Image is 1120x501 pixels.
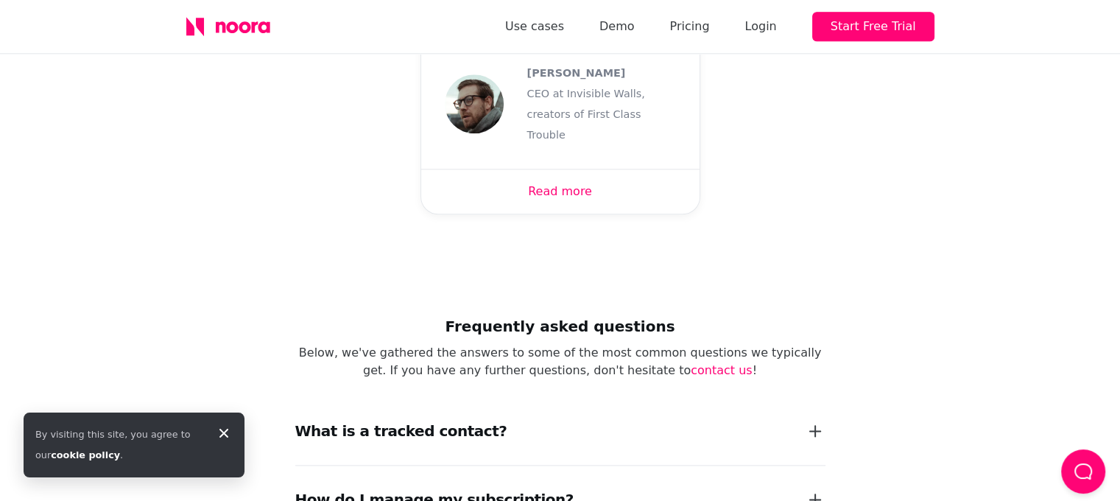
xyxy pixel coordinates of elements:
[528,184,592,198] a: Read more
[295,344,825,379] p: Below, we've gathered the answers to some of the most common questions we typically get. If you h...
[812,12,934,41] button: Start Free Trial
[295,421,507,441] div: What is a tracked contact?
[691,363,752,377] a: contact us
[35,424,203,466] div: By visiting this site, you agree to our .
[669,16,709,37] a: Pricing
[527,83,676,145] div: CEO at Invisible Walls, creators of First Class Trouble
[744,16,776,37] div: Login
[599,16,635,37] a: Demo
[295,315,825,338] h2: Frequently asked questions
[51,449,120,460] a: cookie policy
[1061,449,1105,494] button: Load Chat
[505,16,564,37] a: Use cases
[445,74,504,133] img: Niels Wetterberg
[527,63,676,83] div: [PERSON_NAME]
